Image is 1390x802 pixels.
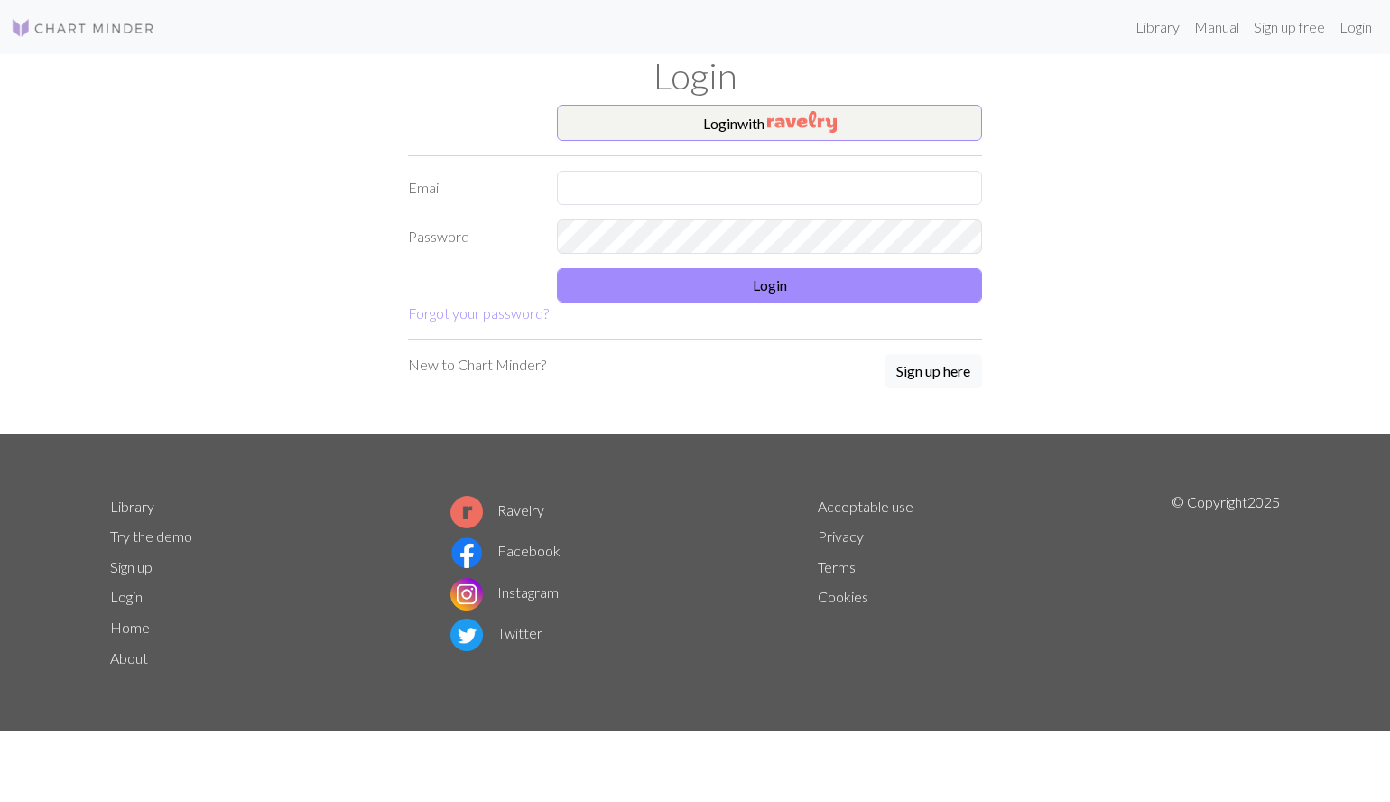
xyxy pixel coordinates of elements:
a: Try the demo [110,527,192,545]
img: Facebook logo [450,536,483,569]
a: Library [110,498,154,515]
a: Library [1128,9,1187,45]
a: Privacy [818,527,864,545]
a: Sign up [110,558,153,575]
a: Home [110,619,150,636]
h1: Login [99,54,1291,98]
a: Login [110,588,143,605]
img: Ravelry [767,111,837,133]
a: Ravelry [450,501,544,518]
a: Twitter [450,624,542,641]
button: Sign up here [885,354,982,388]
a: Cookies [818,588,868,605]
a: Acceptable use [818,498,913,515]
a: Instagram [450,583,559,601]
a: Manual [1187,9,1246,45]
label: Email [397,171,546,205]
img: Twitter logo [450,619,483,651]
a: Sign up here [885,354,982,390]
a: Sign up free [1246,9,1332,45]
a: Forgot your password? [408,304,549,322]
a: Terms [818,558,856,575]
p: New to Chart Minder? [408,354,546,376]
button: Login [557,268,982,303]
button: Loginwith [557,105,982,141]
a: Facebook [450,542,561,559]
img: Ravelry logo [450,496,483,528]
img: Logo [11,17,155,39]
label: Password [397,219,546,254]
p: © Copyright 2025 [1172,491,1280,674]
img: Instagram logo [450,578,483,611]
a: About [110,649,148,667]
a: Login [1332,9,1379,45]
